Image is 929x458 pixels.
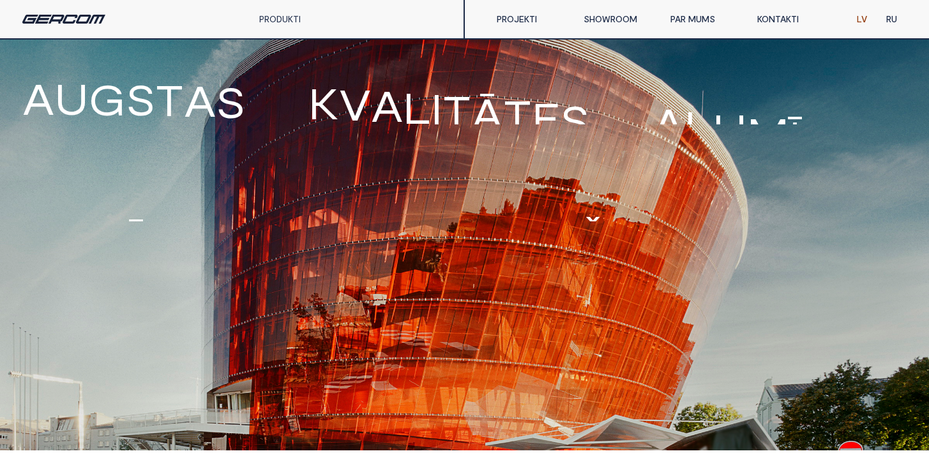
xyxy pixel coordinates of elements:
[216,168,250,212] span: u
[126,77,155,121] span: s
[22,217,52,260] span: s
[503,93,532,137] span: t
[281,168,316,212] span: c
[22,77,54,120] span: A
[185,168,216,212] span: r
[316,168,328,212] span: i
[250,168,281,212] span: k
[53,168,91,212] span: o
[631,168,663,212] span: V
[476,217,508,260] span: A
[653,101,684,145] span: a
[89,77,126,121] span: g
[574,6,661,32] a: SHOWROOM
[52,217,63,260] span: i
[663,168,698,212] span: C
[271,217,304,260] span: V
[156,168,185,212] span: t
[508,217,540,260] span: V
[578,217,607,260] span: Š
[378,217,415,260] span: G
[339,82,371,126] span: v
[769,168,797,212] span: l
[747,111,789,154] span: m
[877,6,907,32] a: RU
[540,217,578,260] span: O
[403,85,431,129] span: l
[337,217,349,260] span: I
[801,118,836,161] span: n
[127,168,156,212] span: s
[354,168,389,212] span: u
[639,217,675,260] span: N
[149,217,192,260] span: m
[22,168,53,212] span: k
[675,217,707,260] span: A
[184,78,216,122] span: a
[155,78,184,121] span: t
[848,120,875,163] span: j
[192,217,226,260] span: u
[872,168,907,212] span: u
[238,217,271,260] span: V
[607,217,639,260] span: A
[661,6,748,32] a: PAR MUMS
[442,89,471,132] span: t
[63,217,93,260] span: s
[797,168,835,212] span: o
[216,80,245,123] span: s
[447,217,476,260] span: T
[532,96,560,139] span: e
[494,168,530,212] span: n
[259,13,301,24] a: PRODUKTI
[684,104,713,147] span: l
[835,168,872,212] span: g
[121,217,149,260] span: ē
[600,168,631,212] span: P
[748,6,835,32] a: KONTAKTI
[789,114,801,158] span: ī
[875,120,907,163] span: a
[713,107,747,151] span: u
[304,217,337,260] span: V
[847,6,877,32] a: LV
[471,91,503,135] span: ā
[91,168,127,212] span: n
[54,77,89,120] span: u
[349,217,378,260] span: Z
[93,217,121,260] span: t
[371,84,403,127] span: a
[487,6,574,32] a: PROJEKTI
[431,87,442,130] span: i
[415,217,447,260] span: A
[328,168,354,212] span: j
[308,81,339,124] span: k
[836,120,848,163] span: i
[560,98,589,142] span: s
[460,168,494,212] span: u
